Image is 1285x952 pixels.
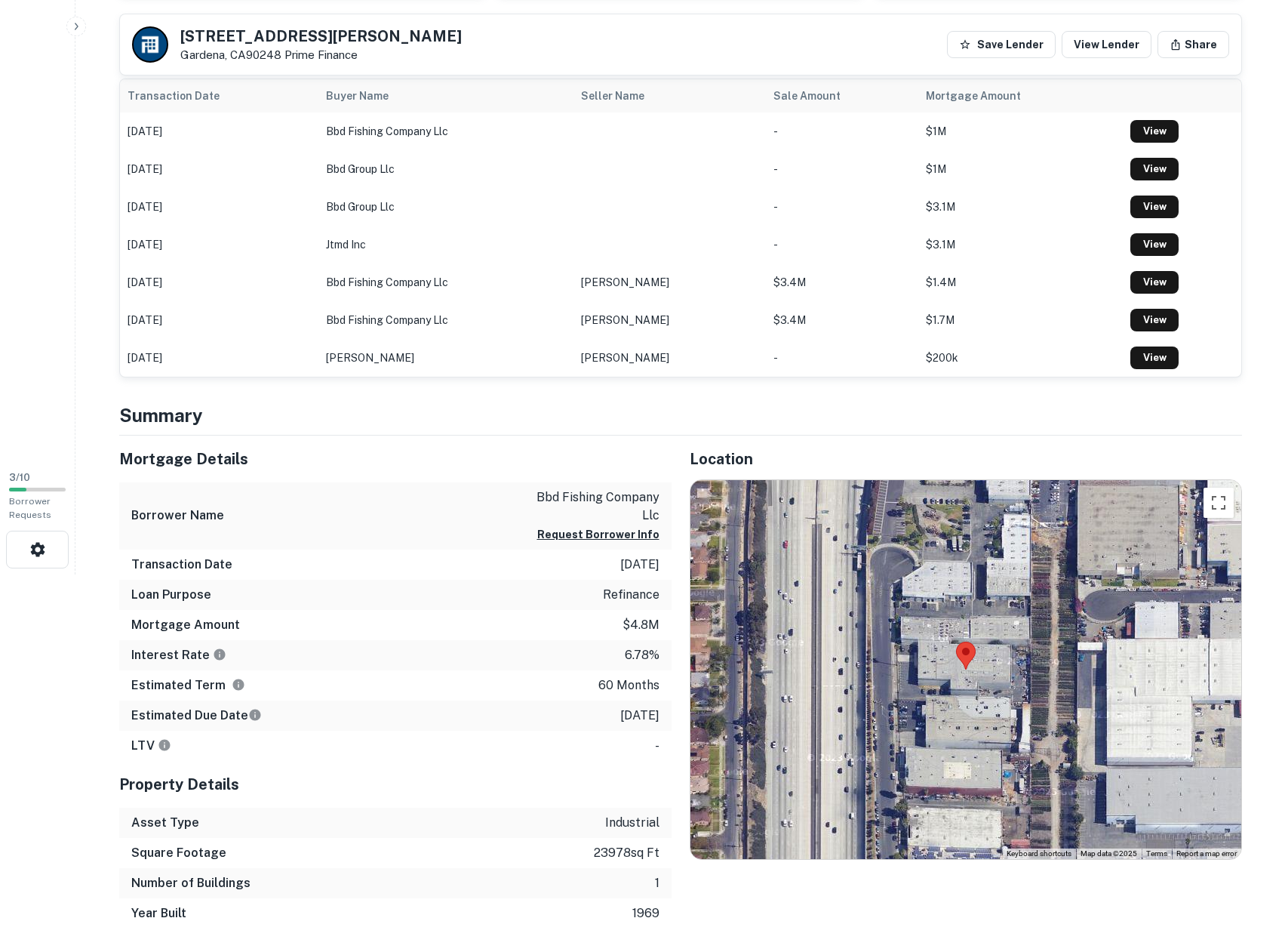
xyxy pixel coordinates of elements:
[9,472,30,483] span: 3 / 10
[119,448,672,470] h5: Mortgage Details
[232,678,245,692] svg: Term is based on a standard schedule for this type of loan.
[131,646,226,664] h6: Interest Rate
[120,112,319,150] td: [DATE]
[918,301,1123,339] td: $1.7M
[632,904,659,923] p: 1969
[318,112,573,150] td: bbd fishing company llc
[119,773,672,796] h5: Property Details
[918,188,1123,226] td: $3.1M
[766,339,918,377] td: -
[131,844,226,862] h6: Square Footage
[625,646,659,664] p: 6.78%
[131,814,199,832] h6: Asset Type
[131,904,186,923] h6: Year Built
[603,586,659,604] p: refinance
[1130,233,1179,256] a: View
[1204,488,1234,518] button: Toggle fullscreen view
[248,708,262,722] svg: Estimate is based on a standard schedule for this type of loan.
[690,448,1242,470] h5: Location
[918,263,1123,301] td: $1.4M
[947,31,1056,58] button: Save Lender
[131,586,211,604] h6: Loan Purpose
[537,525,659,544] button: Request Borrower Info
[766,301,918,339] td: $3.4M
[120,263,319,301] td: [DATE]
[131,556,232,574] h6: Transaction Date
[918,79,1123,112] th: Mortgage Amount
[180,48,462,62] p: Gardena, CA90248
[605,814,659,832] p: industrial
[120,188,319,226] td: [DATE]
[766,112,918,150] td: -
[131,707,262,725] h6: Estimated Due Date
[918,339,1123,377] td: $200k
[131,616,240,634] h6: Mortgage Amount
[594,844,659,862] p: 23978 sq ft
[694,840,744,859] img: Google
[623,616,659,634] p: $4.8m
[918,112,1123,150] td: $1M
[655,737,659,755] p: -
[694,840,744,859] a: Open this area in Google Maps (opens a new window)
[573,79,765,112] th: Seller Name
[120,339,319,377] td: [DATE]
[158,738,171,752] svg: LTVs displayed on the website are for informational purposes only and may be reported incorrectly...
[318,79,573,112] th: Buyer Name
[620,556,659,574] p: [DATE]
[131,737,171,755] h6: LTV
[1007,849,1071,859] button: Keyboard shortcuts
[766,79,918,112] th: Sale Amount
[120,150,319,188] td: [DATE]
[573,263,765,301] td: [PERSON_NAME]
[120,301,319,339] td: [DATE]
[766,263,918,301] td: $3.4M
[1130,271,1179,294] a: View
[766,188,918,226] td: -
[318,226,573,263] td: jtmd inc
[918,226,1123,263] td: $3.1M
[573,301,765,339] td: [PERSON_NAME]
[1210,831,1285,904] iframe: Chat Widget
[1130,196,1179,218] a: View
[120,226,319,263] td: [DATE]
[1081,849,1137,858] span: Map data ©2025
[1157,31,1229,58] button: Share
[120,79,319,112] th: Transaction Date
[318,188,573,226] td: bbd group llc
[131,874,251,892] h6: Number of Buildings
[318,339,573,377] td: [PERSON_NAME]
[213,648,226,661] svg: The interest rates displayed on the website are for informational purposes only and may be report...
[318,263,573,301] td: bbd fishing company llc
[766,226,918,263] td: -
[524,488,659,525] p: bbd fishing company llc
[766,150,918,188] td: -
[1062,31,1151,58] a: View Lender
[620,707,659,725] p: [DATE]
[573,339,765,377] td: [PERSON_NAME]
[1130,347,1179,369] a: View
[1130,309,1179,331] a: View
[655,874,659,892] p: 1
[9,496,51,520] span: Borrower Requests
[1130,158,1179,180] a: View
[598,676,659,695] p: 60 months
[1130,120,1179,143] a: View
[180,29,462,44] h5: [STREET_ADDRESS][PERSON_NAME]
[918,150,1123,188] td: $1M
[131,507,224,525] h6: Borrower Name
[131,676,245,695] h6: Estimated Term
[119,402,1242,429] h4: Summary
[318,150,573,188] td: bbd group llc
[318,301,573,339] td: bbd fishing company llc
[284,48,358,61] a: Prime Finance
[1146,849,1167,858] a: Terms (opens in new tab)
[1176,849,1237,858] a: Report a map error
